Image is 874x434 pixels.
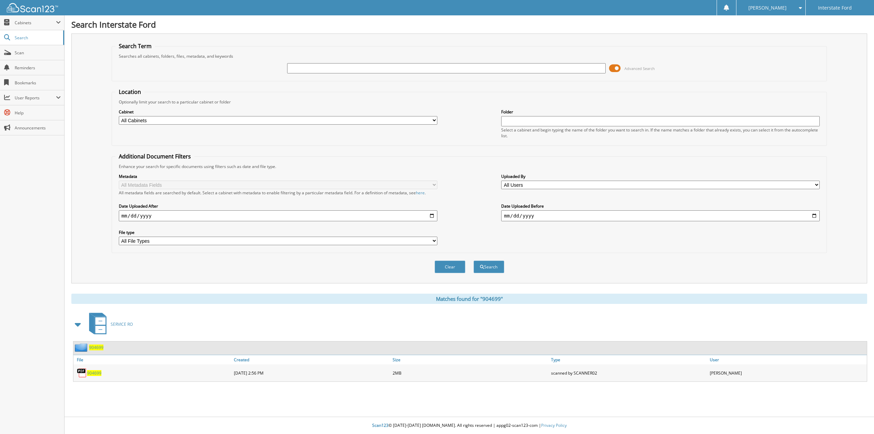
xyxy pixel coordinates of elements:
span: Interstate Ford [818,6,852,10]
button: Clear [435,261,465,273]
span: Reminders [15,65,61,71]
legend: Search Term [115,42,155,50]
span: User Reports [15,95,56,101]
div: Enhance your search for specific documents using filters such as date and file type. [115,164,823,169]
div: Searches all cabinets, folders, files, metadata, and keywords [115,53,823,59]
div: All metadata fields are searched by default. Select a cabinet with metadata to enable filtering b... [119,190,437,196]
span: Advanced Search [624,66,655,71]
label: Cabinet [119,109,437,115]
a: 904699 [87,370,101,376]
label: File type [119,229,437,235]
label: Folder [501,109,820,115]
div: scanned by SCANNER02 [549,366,708,380]
a: Type [549,355,708,364]
div: © [DATE]-[DATE] [DOMAIN_NAME]. All rights reserved | appg02-scan123-com | [65,417,874,434]
button: Search [474,261,504,273]
span: Scan [15,50,61,56]
span: Scan123 [372,422,389,428]
span: [PERSON_NAME] [748,6,787,10]
a: Created [232,355,391,364]
span: Announcements [15,125,61,131]
label: Date Uploaded Before [501,203,820,209]
a: User [708,355,867,364]
a: Size [391,355,550,364]
h1: Search Interstate Ford [71,19,867,30]
div: Select a cabinet and begin typing the name of the folder you want to search in. If the name match... [501,127,820,139]
div: [PERSON_NAME] [708,366,867,380]
img: PDF.png [77,368,87,378]
iframe: Chat Widget [840,401,874,434]
span: Cabinets [15,20,56,26]
span: SERVICE RO [111,321,133,327]
input: start [119,210,437,221]
label: Date Uploaded After [119,203,437,209]
span: Help [15,110,61,116]
span: Search [15,35,60,41]
div: Optionally limit your search to a particular cabinet or folder [115,99,823,105]
a: Privacy Policy [541,422,567,428]
a: SERVICE RO [85,311,133,338]
a: here [416,190,425,196]
legend: Location [115,88,144,96]
label: Uploaded By [501,173,820,179]
img: folder2.png [75,343,89,352]
img: scan123-logo-white.svg [7,3,58,12]
div: [DATE] 2:56 PM [232,366,391,380]
a: File [73,355,232,364]
input: end [501,210,820,221]
legend: Additional Document Filters [115,153,194,160]
a: 904699 [89,345,103,350]
label: Metadata [119,173,437,179]
div: Matches found for "904699" [71,294,867,304]
span: Bookmarks [15,80,61,86]
div: 2MB [391,366,550,380]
